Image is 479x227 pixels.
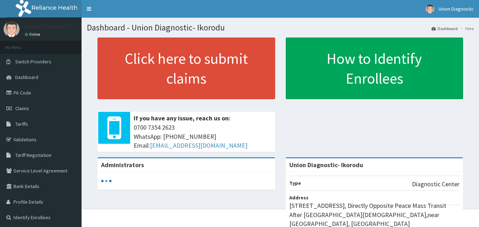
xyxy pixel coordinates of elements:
[134,114,230,122] b: If you have any issue, reach us on:
[412,180,459,189] p: Diagnostic Center
[425,5,434,13] img: User Image
[150,141,247,149] a: [EMAIL_ADDRESS][DOMAIN_NAME]
[439,6,474,12] span: Union Diagnostic
[431,25,458,32] a: Dashboard
[458,25,474,32] li: Here
[101,176,112,186] svg: audio-loading
[15,121,28,127] span: Tariffs
[4,21,20,37] img: User Image
[134,123,272,150] span: 0700 7354 2623 WhatsApp: [PHONE_NUMBER] Email:
[25,32,42,37] a: Online
[15,74,38,80] span: Dashboard
[289,180,301,186] b: Type
[87,23,474,32] h1: Dashboard - Union Diagnostic- Ikorodu
[101,161,144,169] b: Administrators
[98,38,275,99] a: Click here to submit claims
[286,38,463,99] a: How to Identify Enrollees
[289,161,363,169] strong: Union Diagnostic- Ikorodu
[25,23,72,29] p: Union Diagnostic
[15,152,51,158] span: Tariff Negotiation
[15,58,51,65] span: Switch Providers
[15,105,29,112] span: Claims
[289,194,308,201] b: Address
